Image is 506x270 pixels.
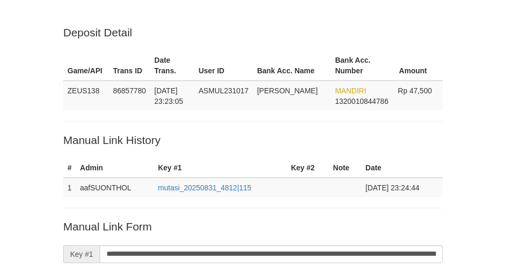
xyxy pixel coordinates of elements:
[331,51,394,81] th: Bank Acc. Number
[154,158,287,178] th: Key #1
[257,86,318,95] span: [PERSON_NAME]
[394,51,443,81] th: Amount
[158,184,251,192] a: mutasi_20250831_4812|115
[63,81,109,111] td: ZEUS138
[109,81,150,111] td: 86857780
[199,86,249,95] span: ASMUL231017
[398,86,432,95] span: Rp 47,500
[63,51,109,81] th: Game/API
[76,158,154,178] th: Admin
[253,51,331,81] th: Bank Acc. Name
[63,25,443,40] p: Deposit Detail
[63,158,76,178] th: #
[335,97,388,105] span: Copy 1320010844786 to clipboard
[63,245,100,263] span: Key #1
[63,178,76,197] td: 1
[63,132,443,148] p: Manual Link History
[335,86,366,95] span: MANDIRI
[76,178,154,197] td: aafSUONTHOL
[361,158,443,178] th: Date
[361,178,443,197] td: [DATE] 23:24:44
[63,219,443,234] p: Manual Link Form
[329,158,362,178] th: Note
[194,51,253,81] th: User ID
[109,51,150,81] th: Trans ID
[150,51,194,81] th: Date Trans.
[154,86,183,105] span: [DATE] 23:23:05
[287,158,329,178] th: Key #2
